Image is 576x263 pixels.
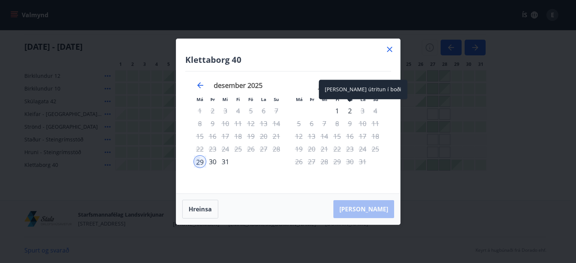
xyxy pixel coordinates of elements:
[305,130,318,143] td: Not available. þriðjudagur, 13. janúar 2026
[331,104,343,117] td: Choose fimmtudagur, 1. janúar 2026 as your check-out date. It’s available.
[232,117,244,130] td: Not available. fimmtudagur, 11. desember 2025
[214,81,262,90] strong: desember 2025
[270,143,283,155] td: Not available. sunnudagur, 28. desember 2025
[193,155,206,168] td: Selected as start date. mánudagur, 29. desember 2025
[343,155,356,168] td: Not available. föstudagur, 30. janúar 2026
[185,54,391,65] h4: Klettaborg 40
[270,117,283,130] td: Not available. sunnudagur, 14. desember 2025
[305,155,318,168] td: Not available. þriðjudagur, 27. janúar 2026
[244,104,257,117] td: Not available. föstudagur, 5. desember 2025
[196,97,203,102] small: Má
[292,143,305,155] td: Not available. mánudagur, 19. janúar 2026
[292,130,305,143] td: Not available. mánudagur, 12. janúar 2026
[206,155,219,168] div: 30
[257,130,270,143] td: Not available. laugardagur, 20. desember 2025
[274,97,279,102] small: Su
[182,200,218,218] button: Hreinsa
[292,155,305,168] td: Not available. mánudagur, 26. janúar 2026
[206,143,219,155] td: Not available. þriðjudagur, 23. desember 2025
[369,117,382,130] td: Not available. sunnudagur, 11. janúar 2026
[305,117,318,130] td: Not available. þriðjudagur, 6. janúar 2026
[318,81,355,90] strong: janúar 2026
[356,117,369,130] td: Not available. laugardagur, 10. janúar 2026
[343,104,356,117] div: Aðeins útritun í boði
[206,155,219,168] td: Choose þriðjudagur, 30. desember 2025 as your check-out date. It’s available.
[292,117,305,130] td: Not available. mánudagur, 5. janúar 2026
[318,143,331,155] td: Not available. miðvikudagur, 21. janúar 2026
[219,104,232,117] td: Not available. miðvikudagur, 3. desember 2025
[193,143,206,155] td: Not available. mánudagur, 22. desember 2025
[369,143,382,155] td: Not available. sunnudagur, 25. janúar 2026
[232,104,244,117] td: Not available. fimmtudagur, 4. desember 2025
[219,130,232,143] td: Not available. miðvikudagur, 17. desember 2025
[244,130,257,143] td: Not available. föstudagur, 19. desember 2025
[210,97,215,102] small: Þr
[331,130,343,143] td: Not available. fimmtudagur, 15. janúar 2026
[318,130,331,143] td: Not available. miðvikudagur, 14. janúar 2026
[343,143,356,155] td: Not available. föstudagur, 23. janúar 2026
[232,130,244,143] td: Not available. fimmtudagur, 18. desember 2025
[193,155,206,168] div: 29
[206,117,219,130] td: Not available. þriðjudagur, 9. desember 2025
[236,97,240,102] small: Fi
[257,104,270,117] td: Not available. laugardagur, 6. desember 2025
[331,143,343,155] td: Not available. fimmtudagur, 22. janúar 2026
[219,117,232,130] td: Not available. miðvikudagur, 10. desember 2025
[232,143,244,155] td: Not available. fimmtudagur, 25. desember 2025
[206,104,219,117] td: Not available. þriðjudagur, 2. desember 2025
[185,71,391,184] div: Calendar
[369,130,382,143] td: Not available. sunnudagur, 18. janúar 2026
[356,104,369,117] td: Not available. laugardagur, 3. janúar 2026
[369,104,382,117] td: Not available. sunnudagur, 4. janúar 2026
[244,143,257,155] td: Not available. föstudagur, 26. desember 2025
[331,155,343,168] td: Not available. fimmtudagur, 29. janúar 2026
[318,117,331,130] td: Not available. miðvikudagur, 7. janúar 2026
[270,130,283,143] td: Not available. sunnudagur, 21. desember 2025
[331,117,343,130] td: Not available. fimmtudagur, 8. janúar 2026
[356,155,369,168] td: Not available. laugardagur, 31. janúar 2026
[193,117,206,130] td: Not available. mánudagur, 8. desember 2025
[343,117,356,130] td: Not available. föstudagur, 9. janúar 2026
[296,97,303,102] small: Má
[261,97,266,102] small: La
[219,155,232,168] td: Choose miðvikudagur, 31. desember 2025 as your check-out date. It’s available.
[356,130,369,143] td: Not available. laugardagur, 17. janúar 2026
[244,117,257,130] td: Not available. föstudagur, 12. desember 2025
[305,143,318,155] td: Not available. þriðjudagur, 20. janúar 2026
[343,104,356,117] td: Choose föstudagur, 2. janúar 2026 as your check-out date. It’s available.
[196,81,205,90] div: Move backward to switch to the previous month.
[310,97,314,102] small: Þr
[257,117,270,130] td: Not available. laugardagur, 13. desember 2025
[193,130,206,143] td: Not available. mánudagur, 15. desember 2025
[356,143,369,155] td: Not available. laugardagur, 24. janúar 2026
[222,97,228,102] small: Mi
[319,80,407,99] div: [PERSON_NAME] útritun í boði
[244,104,257,117] div: Aðeins útritun í boði
[219,155,232,168] div: 31
[248,97,253,102] small: Fö
[219,143,232,155] td: Not available. miðvikudagur, 24. desember 2025
[270,104,283,117] td: Not available. sunnudagur, 7. desember 2025
[318,155,331,168] td: Not available. miðvikudagur, 28. janúar 2026
[257,143,270,155] td: Not available. laugardagur, 27. desember 2025
[206,130,219,143] td: Not available. þriðjudagur, 16. desember 2025
[343,130,356,143] td: Not available. föstudagur, 16. janúar 2026
[331,104,343,117] div: 1
[193,104,206,117] td: Not available. mánudagur, 1. desember 2025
